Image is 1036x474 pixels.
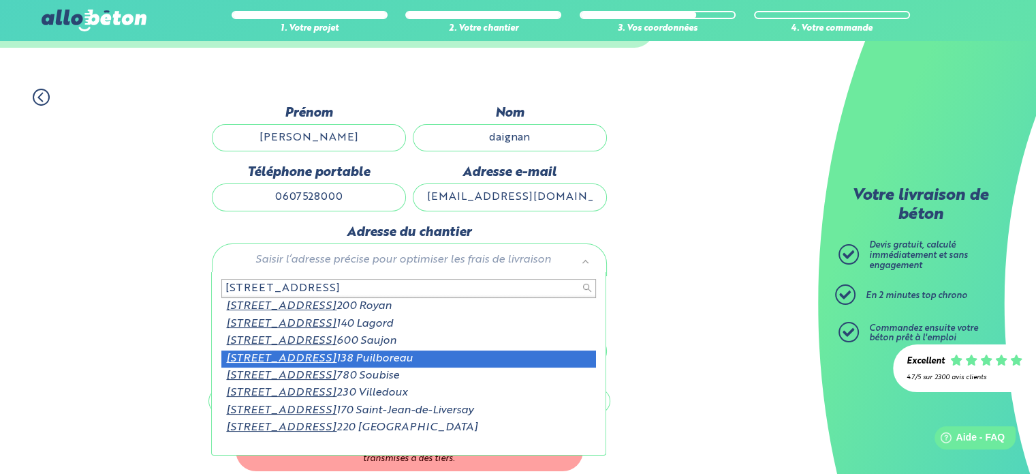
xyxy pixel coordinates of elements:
span: [STREET_ADDRESS] [226,387,336,398]
div: 138 Puilboreau [221,351,596,368]
div: 220 [GEOGRAPHIC_DATA] [221,419,596,436]
span: [STREET_ADDRESS] [226,405,336,416]
span: [STREET_ADDRESS] [226,353,336,364]
iframe: Help widget launcher [915,421,1021,459]
div: 780 Soubise [221,368,596,385]
span: [STREET_ADDRESS] [226,370,336,381]
span: [STREET_ADDRESS] [226,422,336,433]
div: 230 Villedoux [221,385,596,402]
span: [STREET_ADDRESS] [226,319,336,329]
div: 170 Saint-Jean-de-Liversay [221,402,596,419]
span: [STREET_ADDRESS] [226,301,336,312]
div: 600 Saujon [221,333,596,350]
div: 200 Royan [221,298,596,315]
div: 140 Lagord [221,316,596,333]
span: [STREET_ADDRESS] [226,336,336,346]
